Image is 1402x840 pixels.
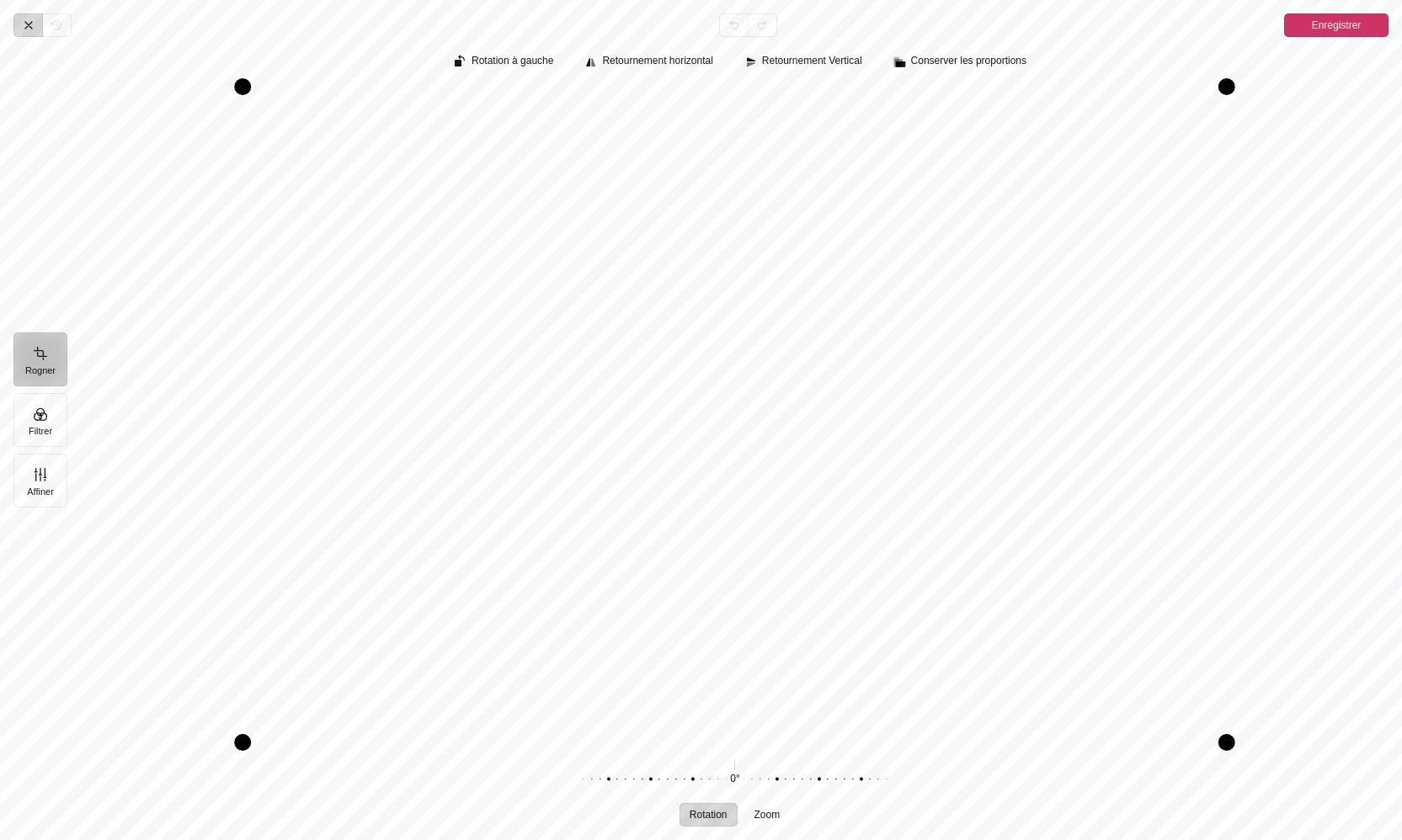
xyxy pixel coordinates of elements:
span: Zoom [754,810,781,820]
button: Enregistrer [1284,13,1389,37]
div: Drag bottom [243,734,1227,751]
span: Enregistrer [1312,15,1362,35]
span: Rotation [690,810,728,820]
div: Drag right [1218,87,1235,742]
div: Rogner [81,37,1402,840]
span: Conserver les proportions [911,56,1026,66]
div: Drag top [243,78,1227,95]
button: Affiner [13,454,67,508]
span: Rotation à gauche [472,56,553,66]
div: Drag left [234,87,251,742]
button: Rogner [13,332,67,386]
button: Retournement horizontal [577,51,722,74]
span: Retournement horizontal [602,56,712,66]
button: Retournement Vertical [737,51,872,74]
span: Retournement Vertical [762,56,862,66]
button: Rotation à gauche [446,51,563,74]
button: Conserver les proportions [886,51,1037,74]
button: Filtrer [13,393,67,447]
